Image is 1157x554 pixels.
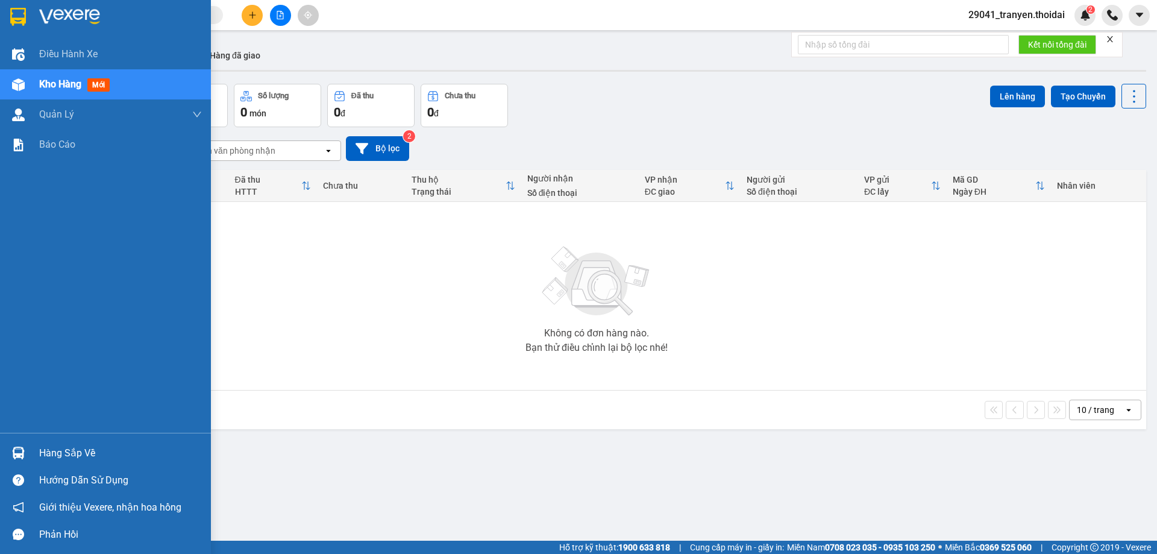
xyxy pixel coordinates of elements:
div: Chưa thu [323,181,400,190]
div: Ngày ĐH [953,187,1035,197]
span: Kết nối tổng đài [1028,38,1086,51]
div: Số điện thoại [527,188,633,198]
th: Toggle SortBy [229,170,318,202]
span: | [679,541,681,554]
span: đ [340,109,345,118]
button: Chưa thu0đ [421,84,508,127]
span: caret-down [1134,10,1145,20]
div: Người nhận [527,174,633,183]
span: Báo cáo [39,137,75,152]
span: Miền Nam [787,541,935,554]
div: Phản hồi [39,526,202,544]
span: close [1106,35,1114,43]
div: HTTT [235,187,302,197]
span: Hỗ trợ kỹ thuật: [559,541,670,554]
button: Tạo Chuyến [1051,86,1115,107]
button: Lên hàng [990,86,1045,107]
span: 0 [427,105,434,119]
button: plus [242,5,263,26]
span: Miền Bắc [945,541,1032,554]
span: mới [87,78,110,92]
div: Bạn thử điều chỉnh lại bộ lọc nhé! [525,343,668,353]
span: file-add [276,11,284,19]
span: món [249,109,266,118]
span: ⚪️ [938,545,942,550]
div: Người gửi [747,175,852,184]
strong: 0369 525 060 [980,543,1032,552]
sup: 2 [1086,5,1095,14]
span: plus [248,11,257,19]
span: 29041_tranyen.thoidai [959,7,1074,22]
div: Số lượng [258,92,289,100]
th: Toggle SortBy [858,170,947,202]
div: 10 / trang [1077,404,1114,416]
div: Chọn văn phòng nhận [192,145,275,157]
svg: open [1124,405,1133,415]
span: aim [304,11,312,19]
img: warehouse-icon [12,48,25,61]
span: down [192,110,202,119]
div: Đã thu [351,92,374,100]
span: đ [434,109,439,118]
th: Toggle SortBy [406,170,521,202]
button: Kết nối tổng đài [1018,35,1096,54]
div: Hàng sắp về [39,444,202,462]
div: Hướng dẫn sử dụng [39,471,202,489]
button: caret-down [1129,5,1150,26]
span: Quản Lý [39,107,74,122]
button: Đã thu0đ [327,84,415,127]
div: Mã GD [953,175,1035,184]
div: Thu hộ [412,175,506,184]
span: Cung cấp máy in - giấy in: [690,541,784,554]
div: Không có đơn hàng nào. [544,329,649,338]
span: 0 [334,105,340,119]
img: warehouse-icon [12,109,25,121]
span: 0 [240,105,247,119]
div: Chưa thu [445,92,475,100]
span: | [1041,541,1043,554]
div: VP gửi [864,175,931,184]
img: solution-icon [12,139,25,151]
div: ĐC lấy [864,187,931,197]
div: ĐC giao [645,187,725,197]
img: svg+xml;base64,PHN2ZyBjbGFzcz0ibGlzdC1wbHVnX19zdmciIHhtbG5zPSJodHRwOi8vd3d3LnczLm9yZy8yMDAwL3N2Zy... [536,239,657,324]
span: question-circle [13,474,24,486]
span: Điều hành xe [39,46,98,61]
button: Số lượng0món [234,84,321,127]
img: icon-new-feature [1080,10,1091,20]
button: file-add [270,5,291,26]
img: logo-vxr [10,8,26,26]
sup: 2 [403,130,415,142]
div: Đã thu [235,175,302,184]
div: Nhân viên [1057,181,1140,190]
th: Toggle SortBy [639,170,741,202]
button: aim [298,5,319,26]
span: 2 [1088,5,1093,14]
button: Hàng đã giao [200,41,270,70]
img: phone-icon [1107,10,1118,20]
span: copyright [1090,543,1099,552]
span: notification [13,502,24,513]
th: Toggle SortBy [947,170,1051,202]
svg: open [324,146,333,156]
div: VP nhận [645,175,725,184]
strong: 0708 023 035 - 0935 103 250 [825,543,935,552]
img: warehouse-icon [12,447,25,459]
input: Nhập số tổng đài [798,35,1009,54]
img: warehouse-icon [12,78,25,91]
span: message [13,529,24,540]
span: Giới thiệu Vexere, nhận hoa hồng [39,500,181,515]
span: Kho hàng [39,78,81,90]
button: Bộ lọc [346,136,409,161]
div: Số điện thoại [747,187,852,197]
strong: 1900 633 818 [618,543,670,552]
div: Trạng thái [412,187,506,197]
